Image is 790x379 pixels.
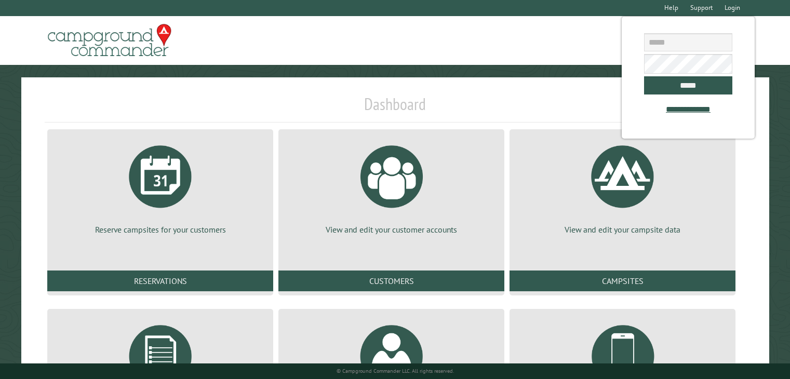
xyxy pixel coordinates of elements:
[45,94,745,123] h1: Dashboard
[47,270,273,291] a: Reservations
[291,224,492,235] p: View and edit your customer accounts
[522,224,723,235] p: View and edit your campsite data
[510,270,735,291] a: Campsites
[278,270,504,291] a: Customers
[337,368,454,374] small: © Campground Commander LLC. All rights reserved.
[291,138,492,235] a: View and edit your customer accounts
[45,20,175,61] img: Campground Commander
[60,224,261,235] p: Reserve campsites for your customers
[60,138,261,235] a: Reserve campsites for your customers
[522,138,723,235] a: View and edit your campsite data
